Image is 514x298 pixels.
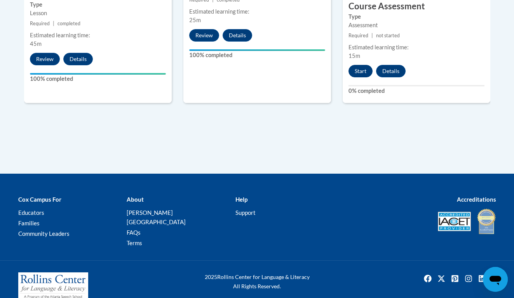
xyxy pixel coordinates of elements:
[53,21,54,26] span: |
[348,52,360,59] span: 15m
[435,272,448,285] img: Twitter icon
[18,209,44,216] a: Educators
[127,209,186,225] a: [PERSON_NAME][GEOGRAPHIC_DATA]
[348,43,484,52] div: Estimated learning time:
[30,40,42,47] span: 45m
[189,29,219,42] button: Review
[235,196,247,203] b: Help
[477,208,496,235] img: IDA® Accredited
[422,272,434,285] img: Facebook icon
[371,33,373,38] span: |
[449,272,461,285] a: Pinterest
[348,87,484,95] label: 0% completed
[30,9,166,17] div: Lesson
[483,267,508,292] iframe: Button to launch messaging window
[438,212,471,231] img: Accredited IACET® Provider
[189,17,201,23] span: 25m
[223,29,252,42] button: Details
[376,65,406,77] button: Details
[476,272,488,285] a: Linkedin
[189,7,325,16] div: Estimated learning time:
[422,272,434,285] a: Facebook
[189,51,325,59] label: 100% completed
[457,196,496,203] b: Accreditations
[376,33,400,38] span: not started
[127,196,144,203] b: About
[476,272,488,285] img: LinkedIn icon
[127,239,142,246] a: Terms
[462,272,475,285] a: Instagram
[18,196,61,203] b: Cox Campus For
[449,272,461,285] img: Pinterest icon
[30,73,166,75] div: Your progress
[30,53,60,65] button: Review
[205,274,217,280] span: 2025
[127,229,141,236] a: FAQs
[30,31,166,40] div: Estimated learning time:
[348,21,484,30] div: Assessment
[18,220,40,227] a: Families
[30,0,166,9] label: Type
[348,33,368,38] span: Required
[18,230,70,237] a: Community Leaders
[235,209,256,216] a: Support
[348,65,373,77] button: Start
[57,21,80,26] span: completed
[176,272,339,291] div: Rollins Center for Language & Literacy All Rights Reserved.
[435,272,448,285] a: Twitter
[30,75,166,83] label: 100% completed
[348,12,484,21] label: Type
[30,21,50,26] span: Required
[189,49,325,51] div: Your progress
[63,53,93,65] button: Details
[462,272,475,285] img: Instagram icon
